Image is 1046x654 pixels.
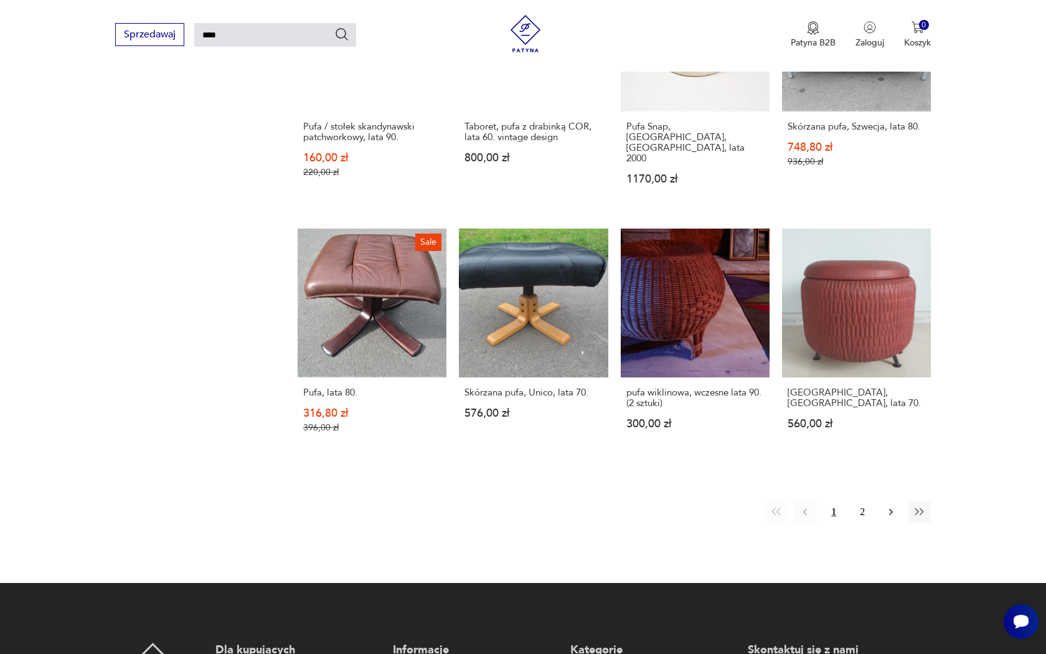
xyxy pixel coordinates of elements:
[788,142,925,153] p: 748,80 zł
[626,419,764,429] p: 300,00 zł
[464,408,602,419] p: 576,00 zł
[1004,604,1039,639] iframe: Smartsupp widget button
[904,21,931,49] button: 0Koszyk
[303,422,441,433] p: 396,00 zł
[464,153,602,163] p: 800,00 zł
[621,229,770,457] a: pufa wiklinowa, wczesne lata 90. (2 sztuki)pufa wiklinowa, wczesne lata 90. (2 sztuki)300,00 zł
[115,31,184,40] a: Sprzedawaj
[303,121,441,143] h3: Pufa / stołek skandynawski patchworkowy, lata 90.
[807,21,819,35] img: Ikona medalu
[298,229,446,457] a: SalePufa, lata 80.Pufa, lata 80.316,80 zł396,00 zł
[855,37,884,49] p: Zaloguj
[912,21,924,34] img: Ikona koszyka
[791,21,836,49] button: Patyna B2B
[788,387,925,409] h3: [GEOGRAPHIC_DATA], [GEOGRAPHIC_DATA], lata 70.
[115,23,184,46] button: Sprzedawaj
[904,37,931,49] p: Koszyk
[822,501,845,523] button: 1
[791,21,836,49] a: Ikona medaluPatyna B2B
[334,27,349,42] button: Szukaj
[788,419,925,429] p: 560,00 zł
[626,174,764,184] p: 1170,00 zł
[855,21,884,49] button: Zaloguj
[459,229,608,457] a: Skórzana pufa, Unico, lata 70.Skórzana pufa, Unico, lata 70.576,00 zł
[626,121,764,164] h3: Pufa Snap, [GEOGRAPHIC_DATA], [GEOGRAPHIC_DATA], lata 2000
[919,20,930,31] div: 0
[791,37,836,49] p: Patyna B2B
[464,387,602,398] h3: Skórzana pufa, Unico, lata 70.
[788,121,925,132] h3: Skórzana pufa, Szwecja, lata 80.
[782,229,931,457] a: Pufa, Niemcy, lata 70.[GEOGRAPHIC_DATA], [GEOGRAPHIC_DATA], lata 70.560,00 zł
[864,21,876,34] img: Ikonka użytkownika
[303,387,441,398] h3: Pufa, lata 80.
[303,167,441,178] p: 220,00 zł
[507,15,544,52] img: Patyna - sklep z meblami i dekoracjami vintage
[626,387,764,409] h3: pufa wiklinowa, wczesne lata 90. (2 sztuki)
[303,408,441,419] p: 316,80 zł
[464,121,602,143] h3: Taboret, pufa z drabinką COR, lata 60. vintage design
[788,156,925,167] p: 936,00 zł
[303,153,441,163] p: 160,00 zł
[851,501,874,523] button: 2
